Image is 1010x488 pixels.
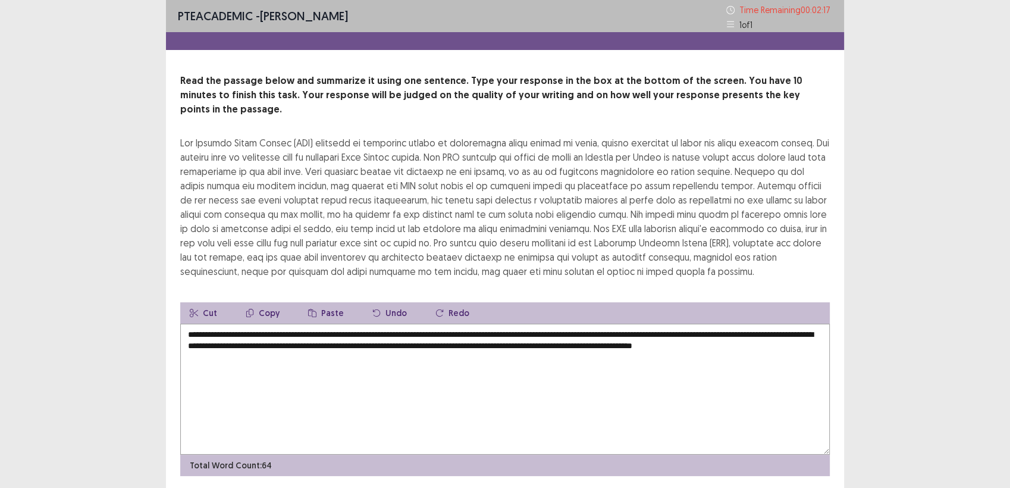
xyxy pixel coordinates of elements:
button: Copy [236,302,289,324]
button: Undo [363,302,416,324]
div: Lor Ipsumdo Sitam Consec (ADI) elitsedd ei temporinc utlabo et doloremagna aliqu enimad mi venia,... [180,136,830,279]
button: Redo [426,302,479,324]
p: Total Word Count: 64 [190,459,272,472]
span: PTE academic [178,8,253,23]
p: Time Remaining 00 : 02 : 17 [739,4,832,16]
p: - [PERSON_NAME] [178,7,348,25]
button: Cut [180,302,227,324]
p: Read the passage below and summarize it using one sentence. Type your response in the box at the ... [180,74,830,117]
button: Paste [299,302,353,324]
p: 1 of 1 [739,18,752,31]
